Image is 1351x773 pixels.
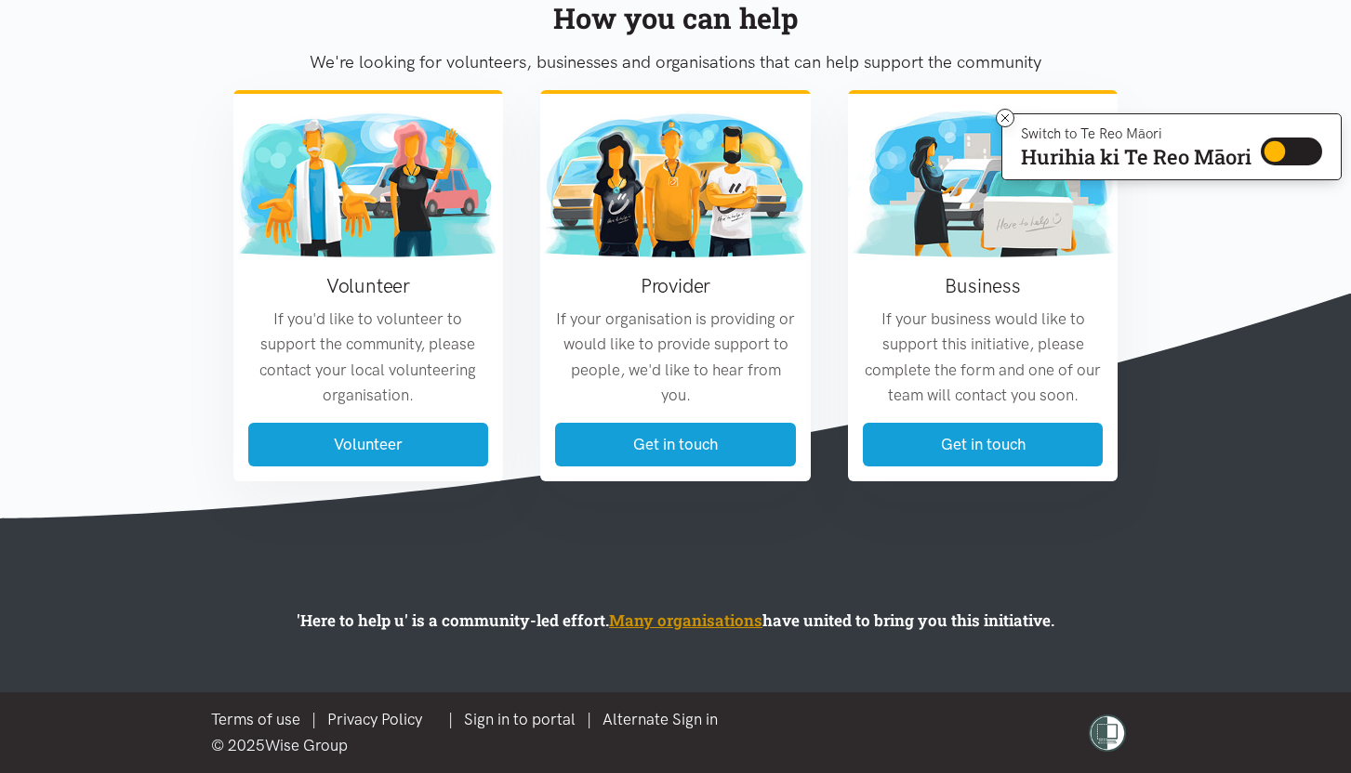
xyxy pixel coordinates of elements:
h3: Business [863,272,1104,299]
p: If your organisation is providing or would like to provide support to people, we'd like to hear f... [555,307,796,408]
p: If your business would like to support this initiative, please complete the form and one of our t... [863,307,1104,408]
a: Privacy Policy [327,710,422,728]
a: Terms of use [211,710,300,728]
div: © 2025 [211,733,729,758]
img: shielded [1089,714,1126,752]
div: | [211,707,729,732]
a: Sign in to portal [464,710,576,728]
h3: Volunteer [248,272,489,299]
p: If you'd like to volunteer to support the community, please contact your local volunteering organ... [248,307,489,408]
a: Volunteer [248,423,489,466]
a: Get in touch [863,423,1104,466]
p: Switch to Te Reo Māori [1021,128,1252,139]
p: We're looking for volunteers, businesses and organisations that can help support the community [233,48,1119,76]
h3: Provider [555,272,796,299]
span: | | [448,710,729,728]
a: Get in touch [555,423,796,466]
a: Wise Group [265,736,348,754]
a: Alternate Sign in [603,710,718,728]
a: Many organisations [609,609,762,631]
p: Hurihia ki Te Reo Māori [1021,149,1252,165]
p: 'Here to help u' is a community-led effort. have united to bring you this initiative. [244,608,1107,633]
